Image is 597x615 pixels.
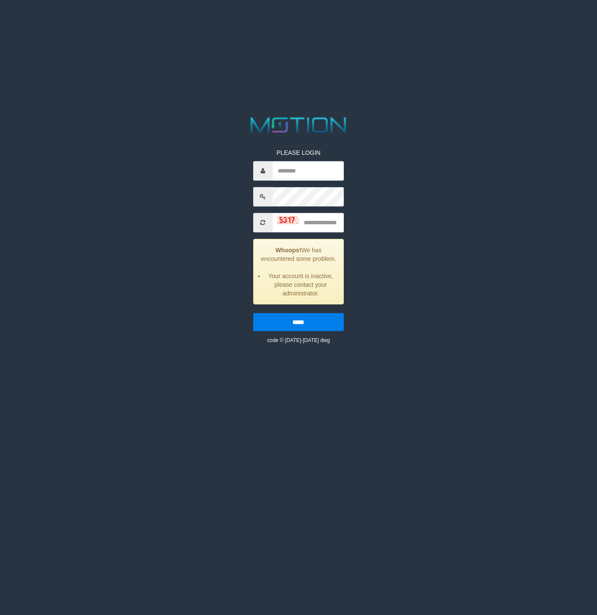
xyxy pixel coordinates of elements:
[277,216,298,224] img: captcha
[253,148,344,157] p: PLEASE LOGIN
[275,247,301,254] strong: Whoops!
[253,239,344,304] div: We has encountered some problem.
[246,115,351,135] img: MOTION_logo.png
[264,272,337,298] li: Your account is inactive, please contact your administrator.
[267,337,330,343] small: code © [DATE]-[DATE] dwg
